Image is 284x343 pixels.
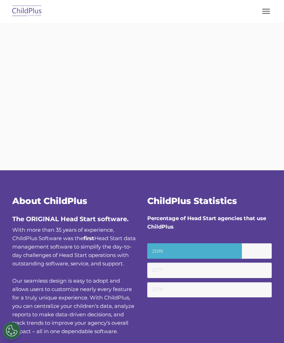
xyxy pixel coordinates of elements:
[83,235,94,242] b: first
[12,277,134,335] span: Our seamless design is easy to adopt and allows users to customize nearly every feature for a tru...
[147,282,272,298] small: 2016
[3,322,20,339] button: Cookies Settings
[147,243,272,259] small: 2019
[12,215,129,223] span: The ORIGINAL Head Start software.
[12,196,87,206] span: About ChildPlus
[147,263,272,278] small: 2017
[11,3,43,20] img: ChildPlus by Procare Solutions
[147,215,266,230] strong: Percentage of Head Start agencies that use ChildPlus
[147,196,237,206] span: ChildPlus Statistics
[12,226,136,267] span: With more than 35 years of experience, ChildPlus Software was the Head Start data management soft...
